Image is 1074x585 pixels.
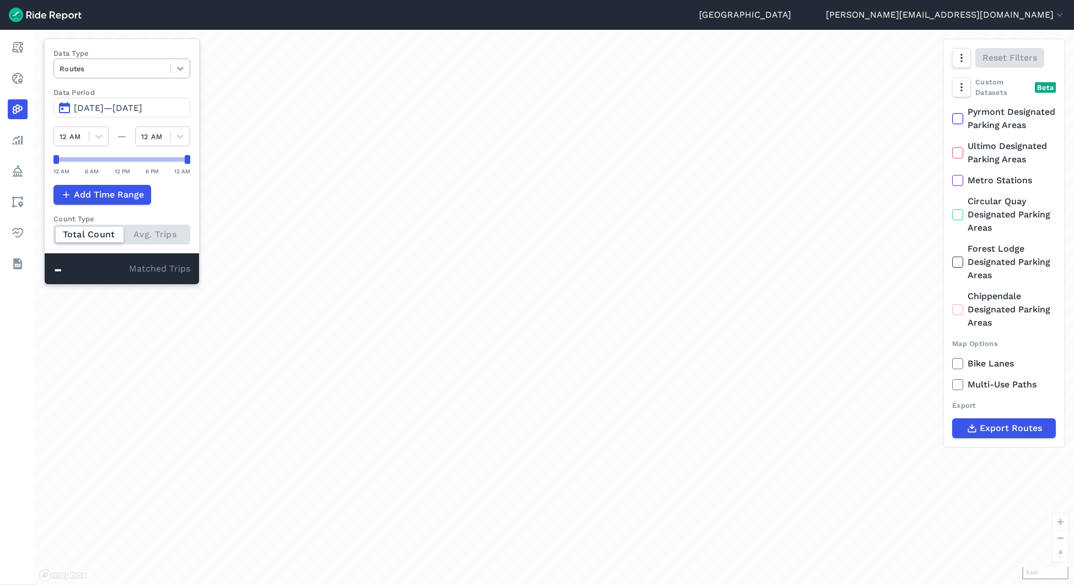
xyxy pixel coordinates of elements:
span: Reset Filters [982,51,1037,65]
button: Export Routes [952,418,1056,438]
div: loading [35,30,1074,585]
a: Areas [8,192,28,212]
a: Datasets [8,254,28,274]
label: Chippendale Designated Parking Areas [952,290,1056,329]
div: 6 AM [85,166,99,176]
div: Custom Datasets [952,77,1056,98]
span: [DATE]—[DATE] [74,103,142,113]
div: Beta [1035,82,1056,93]
a: Realtime [8,68,28,88]
div: 12 AM [53,166,69,176]
button: [DATE]—[DATE] [53,98,190,118]
button: [PERSON_NAME][EMAIL_ADDRESS][DOMAIN_NAME] [826,8,1065,22]
a: Report [8,38,28,57]
div: 12 PM [115,166,130,176]
div: - [53,262,129,276]
div: Matched Trips [45,253,199,284]
button: Add Time Range [53,185,151,205]
label: Circular Quay Designated Parking Areas [952,195,1056,235]
a: Policy [8,161,28,181]
label: Metro Stations [952,174,1056,187]
a: Heatmaps [8,99,28,119]
a: [GEOGRAPHIC_DATA] [699,8,791,22]
div: Export [952,400,1056,411]
div: 6 PM [146,166,159,176]
div: — [109,130,135,143]
label: Bike Lanes [952,357,1056,370]
div: Map Options [952,338,1056,349]
label: Pyrmont Designated Parking Areas [952,105,1056,132]
label: Ultimo Designated Parking Areas [952,140,1056,166]
img: Ride Report [9,8,82,22]
label: Data Type [53,48,190,59]
button: Reset Filters [975,48,1044,68]
span: Add Time Range [74,188,144,201]
span: Export Routes [980,422,1042,435]
a: Health [8,223,28,243]
label: Forest Lodge Designated Parking Areas [952,242,1056,282]
label: Multi-Use Paths [952,378,1056,391]
div: 12 AM [174,166,190,176]
a: Analyze [8,130,28,150]
div: Count Type [53,214,190,224]
label: Data Period [53,87,190,98]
